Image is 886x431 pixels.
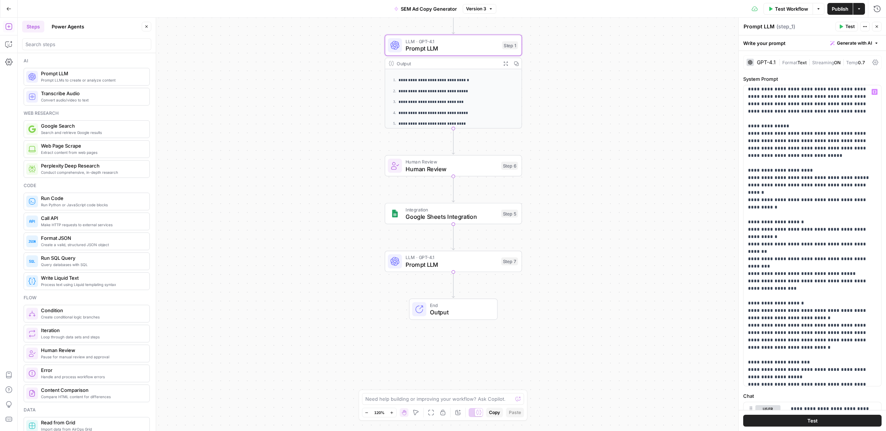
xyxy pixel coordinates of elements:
[744,23,775,30] textarea: Prompt LLM
[41,194,144,202] span: Run Code
[841,58,846,66] span: |
[41,314,144,320] span: Create conditional logic branches
[41,354,144,360] span: Pause for manual review and approval
[24,110,150,117] div: Web research
[406,254,498,261] span: LLM · GPT-4.1
[406,44,499,53] span: Prompt LLM
[489,409,500,416] span: Copy
[430,308,490,317] span: Output
[452,224,455,250] g: Edge from step_5 to step_7
[397,60,498,67] div: Output
[41,202,144,208] span: Run Python or JavaScript code blocks
[406,212,498,221] span: Google Sheets Integration
[41,242,144,248] span: Create a valid, structured JSON object
[41,97,144,103] span: Convert audio/video to text
[782,60,797,65] span: Format
[41,282,144,287] span: Process text using Liquid templating syntax
[41,374,144,380] span: Handle and process workflow errors
[743,75,882,83] label: System Prompt
[41,234,144,242] span: Format JSON
[25,41,148,48] input: Search steps
[501,210,518,218] div: Step 5
[24,294,150,301] div: Flow
[775,5,808,13] span: Test Workflow
[452,128,455,154] g: Edge from step_1 to step_6
[834,60,841,65] span: ON
[807,417,818,424] span: Test
[390,209,399,218] img: Group%201%201.png
[41,346,144,354] span: Human Review
[41,169,144,175] span: Conduct comprehensive, in-depth research
[827,3,853,15] button: Publish
[41,90,144,97] span: Transcribe Audio
[812,60,834,65] span: Streaming
[41,142,144,149] span: Web Page Scrape
[506,408,524,417] button: Paste
[845,23,855,30] span: Test
[41,77,144,83] span: Prompt LLMs to create or analyze content
[406,206,498,213] span: Integration
[41,274,144,282] span: Write Liquid Text
[406,260,498,269] span: Prompt LLM
[24,407,150,413] div: Data
[797,60,807,65] span: Text
[406,38,499,45] span: LLM · GPT-4.1
[47,21,89,32] button: Power Agents
[501,258,518,266] div: Step 7
[807,58,812,66] span: |
[24,58,150,64] div: Ai
[41,394,144,400] span: Compare HTML content for differences
[385,203,522,224] div: IntegrationGoogle Sheets IntegrationStep 5
[41,149,144,155] span: Extract content from web pages
[390,3,461,15] button: SEM Ad Copy Generator
[502,41,518,49] div: Step 1
[430,302,490,309] span: End
[837,40,872,46] span: Generate with AI
[743,392,882,400] label: Chat
[41,214,144,222] span: Call API
[41,386,144,394] span: Content Comparison
[41,162,144,169] span: Perplexity Deep Research
[22,21,44,32] button: Steps
[41,122,144,130] span: Google Search
[41,334,144,340] span: Loop through data sets and steps
[846,60,858,65] span: Temp
[501,162,518,170] div: Step 6
[41,419,144,426] span: Read from Grid
[24,182,150,189] div: Code
[452,8,455,34] g: Edge from start to step_1
[743,415,882,427] button: Test
[385,251,522,272] div: LLM · GPT-4.1Prompt LLMStep 7
[486,408,503,417] button: Copy
[452,272,455,298] g: Edge from step_7 to end
[41,366,144,374] span: Error
[41,70,144,77] span: Prompt LLM
[41,130,144,135] span: Search and retrieve Google results
[385,299,522,320] div: EndOutput
[858,60,865,65] span: 0.7
[41,262,144,268] span: Query databases with SQL
[374,410,385,416] span: 120%
[28,390,36,397] img: vrinnnclop0vshvmafd7ip1g7ohf
[41,307,144,314] span: Condition
[779,58,782,66] span: |
[406,165,498,173] span: Human Review
[509,409,521,416] span: Paste
[757,60,776,65] div: GPT-4.1
[406,158,498,165] span: Human Review
[385,155,522,176] div: Human ReviewHuman ReviewStep 6
[739,35,886,51] div: Write your prompt
[835,22,858,31] button: Test
[401,5,457,13] span: SEM Ad Copy Generator
[463,4,496,14] button: Version 3
[41,327,144,334] span: Iteration
[827,38,882,48] button: Generate with AI
[41,222,144,228] span: Make HTTP requests to external services
[755,405,780,413] button: user
[466,6,486,12] span: Version 3
[776,23,795,30] span: ( step_1 )
[832,5,848,13] span: Publish
[763,3,813,15] button: Test Workflow
[41,254,144,262] span: Run SQL Query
